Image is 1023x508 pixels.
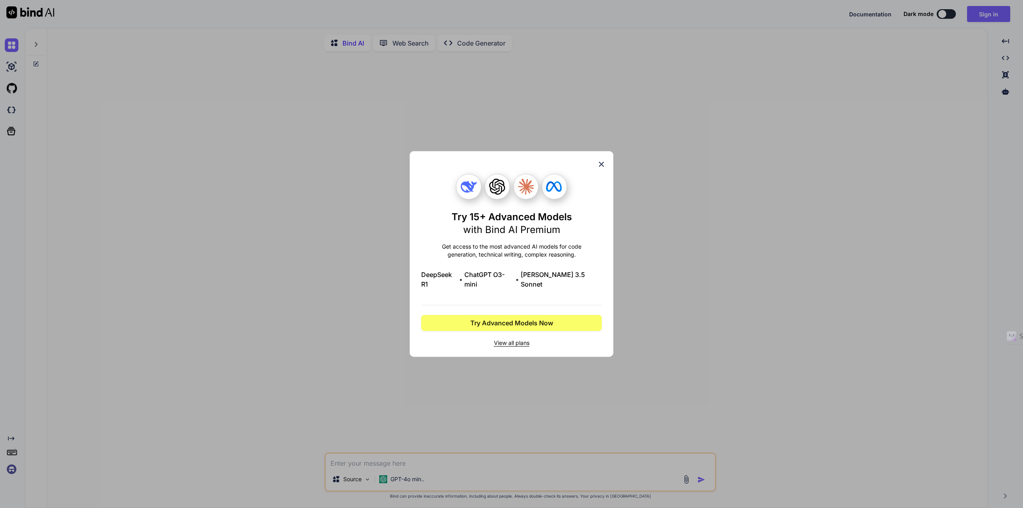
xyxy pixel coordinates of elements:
[421,339,602,347] span: View all plans
[521,270,602,289] span: [PERSON_NAME] 3.5 Sonnet
[421,315,602,331] button: Try Advanced Models Now
[470,318,553,328] span: Try Advanced Models Now
[463,224,560,235] span: with Bind AI Premium
[452,211,572,236] h1: Try 15+ Advanced Models
[515,275,519,284] span: •
[464,270,514,289] span: ChatGPT O3-mini
[461,179,477,195] img: Deepseek
[459,275,463,284] span: •
[421,270,458,289] span: DeepSeek R1
[421,243,602,259] p: Get access to the most advanced AI models for code generation, technical writing, complex reasoning.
